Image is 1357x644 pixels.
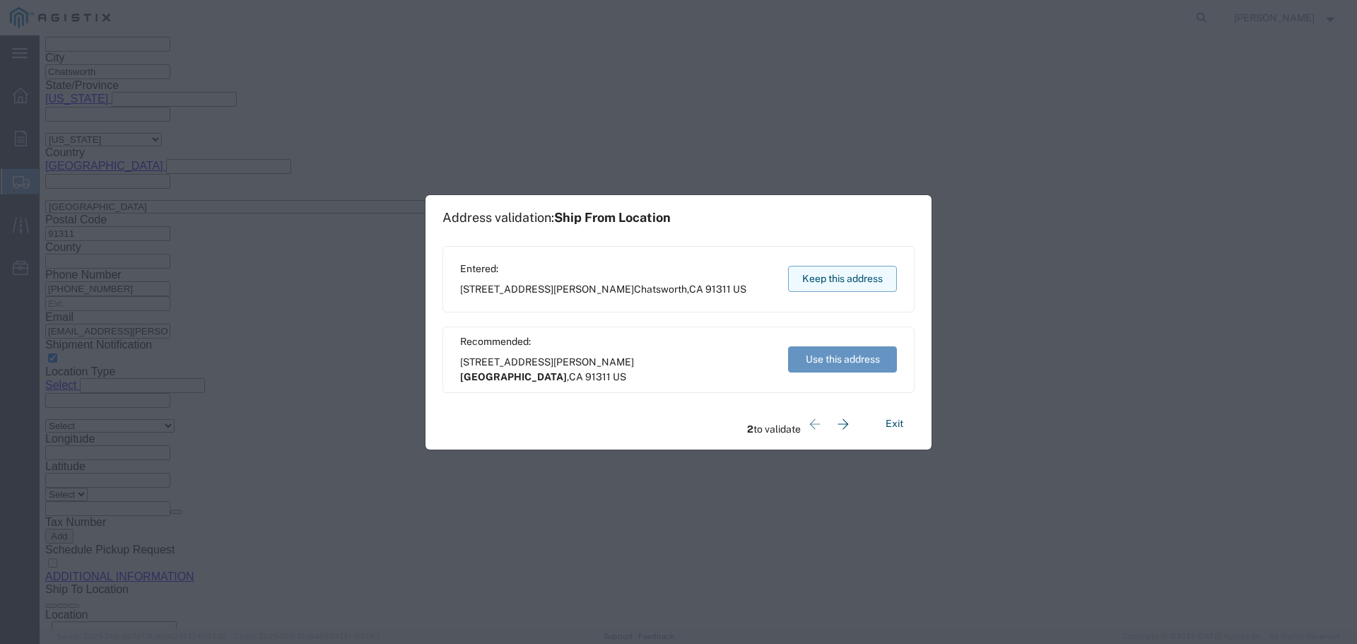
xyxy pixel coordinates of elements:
[788,346,897,373] button: Use this address
[460,282,746,297] span: [STREET_ADDRESS][PERSON_NAME] ,
[613,371,626,382] span: US
[460,262,746,276] span: Entered:
[788,266,897,292] button: Keep this address
[460,355,775,385] span: [STREET_ADDRESS][PERSON_NAME] ,
[442,210,671,226] h1: Address validation:
[747,423,753,435] span: 2
[554,210,671,225] span: Ship From Location
[689,283,703,295] span: CA
[569,371,583,382] span: CA
[585,371,611,382] span: 91311
[634,283,687,295] span: Chatsworth
[460,334,775,349] span: Recommended:
[747,410,857,438] div: to validate
[733,283,746,295] span: US
[705,283,731,295] span: 91311
[874,411,915,436] button: Exit
[460,371,567,382] span: [GEOGRAPHIC_DATA]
